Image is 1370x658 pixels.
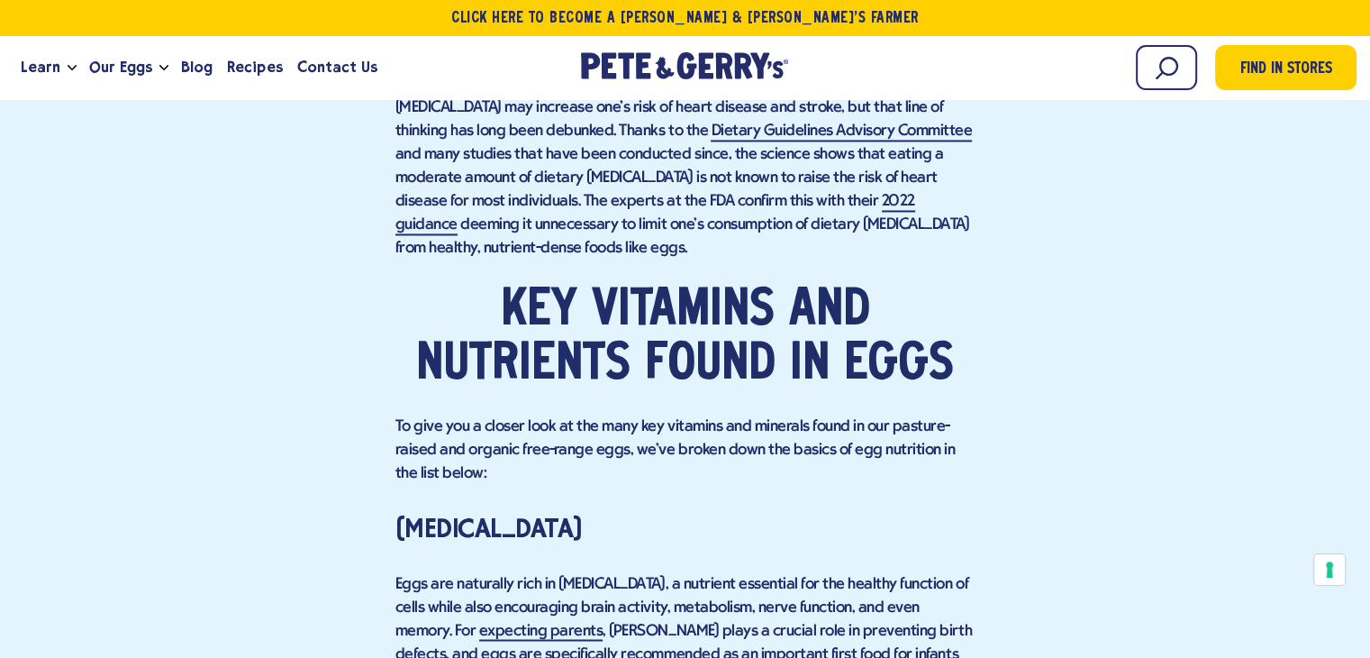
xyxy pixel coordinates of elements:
[711,123,972,142] a: Dietary Guidelines Advisory Committee
[1240,58,1332,82] span: Find in Stores
[82,43,159,92] a: Our Eggs
[297,56,377,78] span: Contact Us
[395,193,915,235] a: 2022 guidance
[68,65,77,71] button: Open the dropdown menu for Learn
[21,56,60,78] span: Learn
[1314,554,1345,585] button: Your consent preferences for tracking technologies
[1136,45,1197,90] input: Search
[89,56,152,78] span: Our Eggs
[227,56,282,78] span: Recipes
[14,43,68,92] a: Learn
[159,65,168,71] button: Open the dropdown menu for Our Eggs
[174,43,220,92] a: Blog
[1215,45,1356,90] a: Find in Stores
[395,73,975,260] p: Many once believed that consuming eggs or other foods containing dietary [MEDICAL_DATA] may incre...
[395,509,975,549] h3: [MEDICAL_DATA]
[181,56,213,78] span: Blog
[395,284,975,392] h2: Key vitamins and nutrients found in eggs
[479,622,603,641] a: expecting parents
[395,416,975,486] p: To give you a closer look at the many key vitamins and minerals found in our pasture-raised and o...
[290,43,385,92] a: Contact Us
[220,43,289,92] a: Recipes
